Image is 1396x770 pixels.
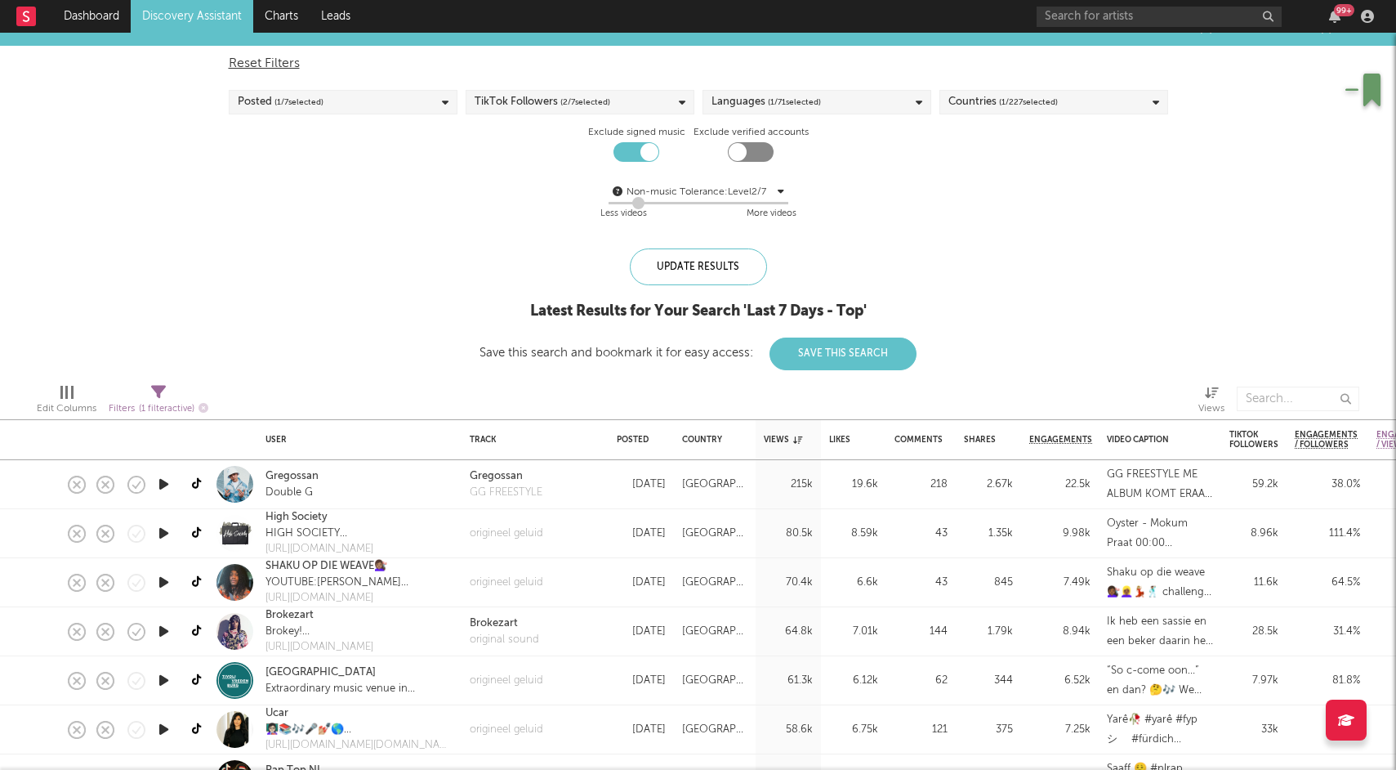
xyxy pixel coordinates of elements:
[265,705,288,722] a: Ucar
[964,524,1013,544] div: 1.35k
[470,673,543,689] div: origineel geluid
[1029,475,1090,495] div: 22.5k
[964,573,1013,593] div: 845
[894,475,948,495] div: 218
[1037,7,1282,27] input: Search for artists
[1295,720,1360,740] div: 22.0 %
[1107,612,1213,651] div: Ik heb een sassie en een beker daarin heb ik.. ready? @𝑲𝑨𝑴𝑰𝑰
[1107,563,1213,602] div: Shaku op die weave💇🏾‍♀️👱🏾‍♀️💃🏼🕺🏽 challenge is begonnen de beste video krijgt een prijs🤑💶🏆#shakuop...
[964,671,1013,691] div: 344
[829,524,878,544] div: 8.59k
[479,302,917,321] div: Latest Results for Your Search ' Last 7 Days - Top '
[894,720,948,740] div: 121
[265,722,453,738] div: 👩🏻‍🏫📚🎶🎤💅🏼🌎 🍉🕊️ @Wayv Agency
[829,573,878,593] div: 6.6k
[999,92,1058,112] span: ( 1 / 227 selected)
[617,435,658,445] div: Posted
[265,639,411,656] div: [URL][DOMAIN_NAME]
[682,435,739,445] div: Country
[470,485,542,501] a: GG FREESTYLE
[617,475,666,495] div: [DATE]
[265,526,453,542] div: HIGH SOCIETY Contact: [EMAIL_ADDRESS][DOMAIN_NAME] High Society in Concert🎤⬇️
[265,590,446,607] div: [URL][DOMAIN_NAME]
[894,622,948,642] div: 144
[109,378,208,426] div: Filters(1 filter active)
[1198,378,1224,426] div: Views
[764,671,813,691] div: 61.3k
[109,399,208,419] div: Filters
[747,204,796,224] div: More videos
[829,475,878,495] div: 19.6k
[764,720,813,740] div: 58.6k
[470,435,592,445] div: Track
[1229,475,1278,495] div: 59.2k
[560,92,610,112] span: ( 2 / 7 selected)
[682,671,747,691] div: [GEOGRAPHIC_DATA]
[617,524,666,544] div: [DATE]
[600,204,647,224] div: Less videos
[711,92,821,112] div: Languages
[617,671,666,691] div: [DATE]
[265,468,319,485] a: Gregossan
[964,622,1013,642] div: 1.79k
[1107,661,1213,701] div: “So c-come oon…” en dan? 🤔🎶 We lieten One Direction-fans hun lyrics afmaken tijdens de @1D Party ...
[964,475,1013,495] div: 2.67k
[470,526,543,542] div: origineel geluid
[1229,671,1278,691] div: 7.97k
[964,720,1013,740] div: 375
[694,123,809,142] label: Exclude verified accounts
[764,475,813,495] div: 215k
[470,616,539,632] a: Brokezart
[617,622,666,642] div: [DATE]
[1229,430,1278,450] div: TikTok Followers
[479,347,917,359] div: Save this search and bookmark it for easy access:
[265,737,453,754] a: [URL][DOMAIN_NAME][DOMAIN_NAME]
[1295,524,1360,544] div: 111.4 %
[1229,720,1278,740] div: 33k
[1295,475,1360,495] div: 38.0 %
[1107,435,1189,445] div: Video Caption
[265,607,314,624] a: Brokezart
[588,123,685,142] label: Exclude signed music
[682,573,747,593] div: [GEOGRAPHIC_DATA]
[764,435,802,445] div: Views
[829,720,878,740] div: 6.75k
[470,722,543,738] a: origineel geluid
[1229,524,1278,544] div: 8.96k
[265,681,453,697] div: Extraordinary music venue in [GEOGRAPHIC_DATA] 🎶
[1029,524,1090,544] div: 9.98k
[627,182,774,202] div: Non-music Tolerance: Level 2 / 7
[265,485,319,501] div: Double G
[470,468,542,485] a: Gregossan
[1295,622,1360,642] div: 31.4 %
[265,575,446,591] div: YOUTUBE:[PERSON_NAME] SNAPCHAT : EFFIEGOHARD1 SHAKU OP DIE WEAVE OUT NOW👇🏽
[764,524,813,544] div: 80.5k
[470,575,543,591] a: origineel geluid
[894,573,948,593] div: 43
[1237,387,1359,411] input: Search...
[139,405,194,414] span: ( 1 filter active)
[630,248,767,285] div: Update Results
[1029,671,1090,691] div: 6.52k
[1107,514,1213,553] div: Oyster - Mokum Praat 00:00 ONLINE‼️ #[GEOGRAPHIC_DATA] #highsociety #vjp #fyp
[894,671,948,691] div: 62
[274,92,323,112] span: ( 1 / 7 selected)
[1029,622,1090,642] div: 8.94k
[764,622,813,642] div: 64.8k
[1295,430,1358,450] span: Engagements / Followers
[470,632,539,648] a: original sound
[265,509,328,526] a: High Society
[764,573,813,593] div: 70.4k
[265,665,376,681] a: [GEOGRAPHIC_DATA]
[265,435,445,445] div: User
[475,92,610,112] div: TikTok Followers
[1295,671,1360,691] div: 81.8 %
[265,624,411,640] div: Brokey! OUT OF PLACE OUT NOW👇
[617,720,666,740] div: [DATE]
